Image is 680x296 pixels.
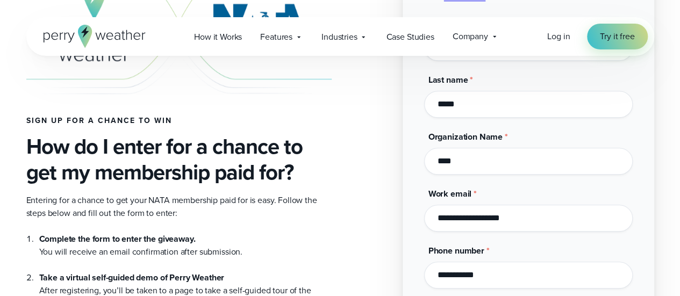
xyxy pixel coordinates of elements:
[428,131,503,143] span: Organization Name
[428,74,468,86] span: Last name
[26,134,332,185] h3: How do I enter for a chance to get my membership paid for?
[377,26,443,48] a: Case Studies
[185,26,251,48] a: How it Works
[587,24,647,49] a: Try it free
[547,30,570,43] a: Log in
[547,30,570,42] span: Log in
[453,30,488,43] span: Company
[260,31,292,44] span: Features
[39,233,332,258] li: You will receive an email confirmation after submission.
[39,233,196,245] strong: Complete the form to enter the giveaway.
[428,17,469,29] span: First name
[194,31,242,44] span: How it Works
[386,31,434,44] span: Case Studies
[428,244,484,257] span: Phone number
[321,31,357,44] span: Industries
[26,117,332,125] h4: Sign up for a chance to win
[428,187,471,200] span: Work email
[26,194,332,220] p: Entering for a chance to get your NATA membership paid for is easy. Follow the steps below and fi...
[600,30,634,43] span: Try it free
[39,271,225,284] strong: Take a virtual self-guided demo of Perry Weather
